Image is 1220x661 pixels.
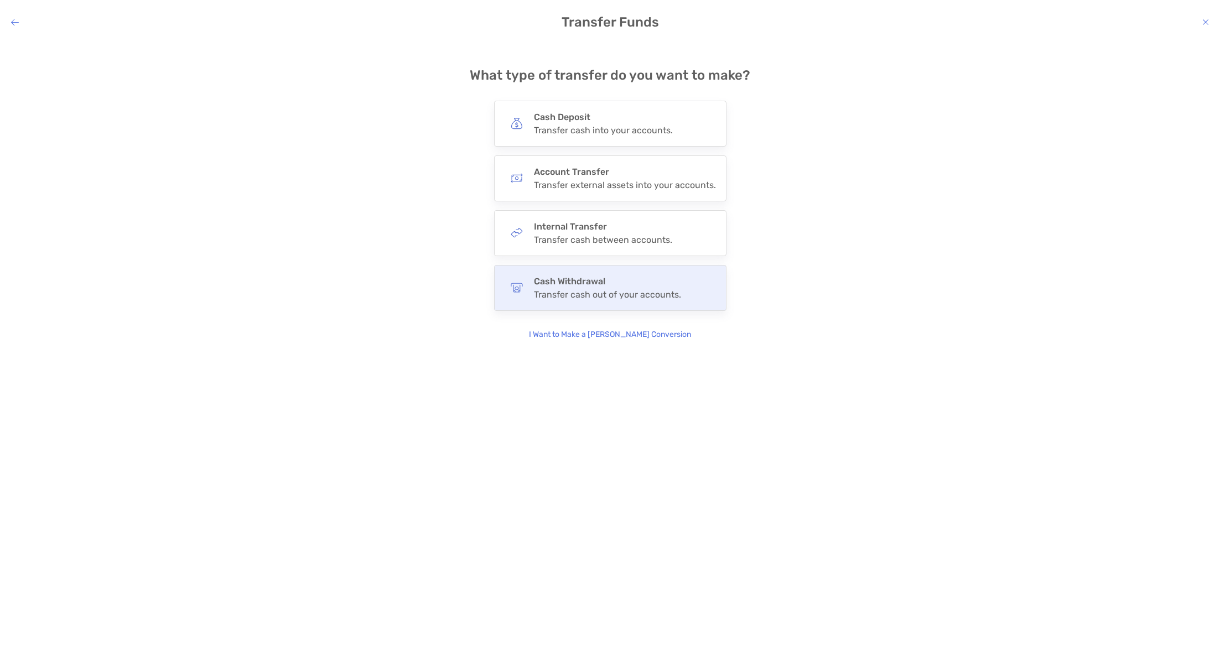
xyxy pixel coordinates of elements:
img: button icon [511,227,523,239]
h4: Internal Transfer [534,221,672,232]
h4: What type of transfer do you want to make? [470,67,750,83]
img: button icon [511,172,523,184]
img: button icon [511,117,523,129]
p: I Want to Make a [PERSON_NAME] Conversion [529,329,691,341]
div: Transfer cash between accounts. [534,235,672,245]
div: Transfer external assets into your accounts. [534,180,716,190]
div: Transfer cash into your accounts. [534,125,673,136]
h4: Cash Withdrawal [534,276,681,287]
img: button icon [511,282,523,294]
h4: Account Transfer [534,166,716,177]
h4: Cash Deposit [534,112,673,122]
div: Transfer cash out of your accounts. [534,289,681,300]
